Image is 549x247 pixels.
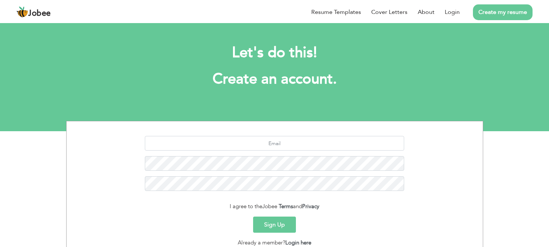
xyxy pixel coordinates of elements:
[371,8,407,16] a: Cover Letters
[77,43,472,62] h2: Let's do this!
[16,6,28,18] img: jobee.io
[418,8,435,16] a: About
[72,202,477,211] div: I agree to the and
[262,203,277,210] span: Jobee
[145,136,404,151] input: Email
[72,239,477,247] div: Already a member?
[77,70,472,89] h1: Create an account.
[253,217,296,233] button: Sign Up
[16,6,51,18] a: Jobee
[28,10,51,18] span: Jobee
[279,203,293,210] a: Terms
[473,4,533,20] a: Create my resume
[302,203,319,210] a: Privacy
[445,8,460,16] a: Login
[311,8,361,16] a: Resume Templates
[285,239,311,246] a: Login here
